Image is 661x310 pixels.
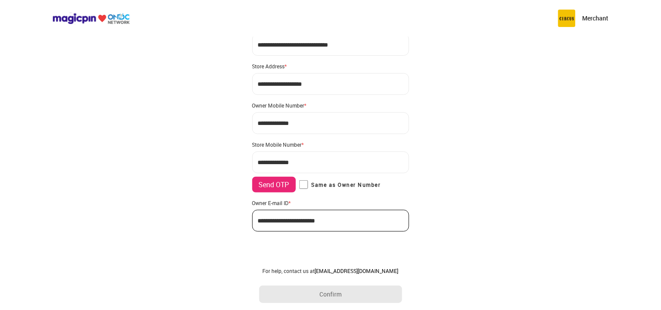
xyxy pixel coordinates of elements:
div: Owner Mobile Number [252,102,409,109]
div: For help, contact us at [259,267,402,274]
button: Send OTP [252,177,296,192]
img: circus.b677b59b.png [558,10,576,27]
div: Owner E-mail ID [252,199,409,206]
a: [EMAIL_ADDRESS][DOMAIN_NAME] [315,267,399,274]
button: Confirm [259,286,402,303]
div: Store Mobile Number [252,141,409,148]
label: Same as Owner Number [299,180,381,189]
div: Store Address [252,63,409,70]
img: ondc-logo-new-small.8a59708e.svg [52,13,130,24]
p: Merchant [583,14,609,23]
input: Same as Owner Number [299,180,308,189]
